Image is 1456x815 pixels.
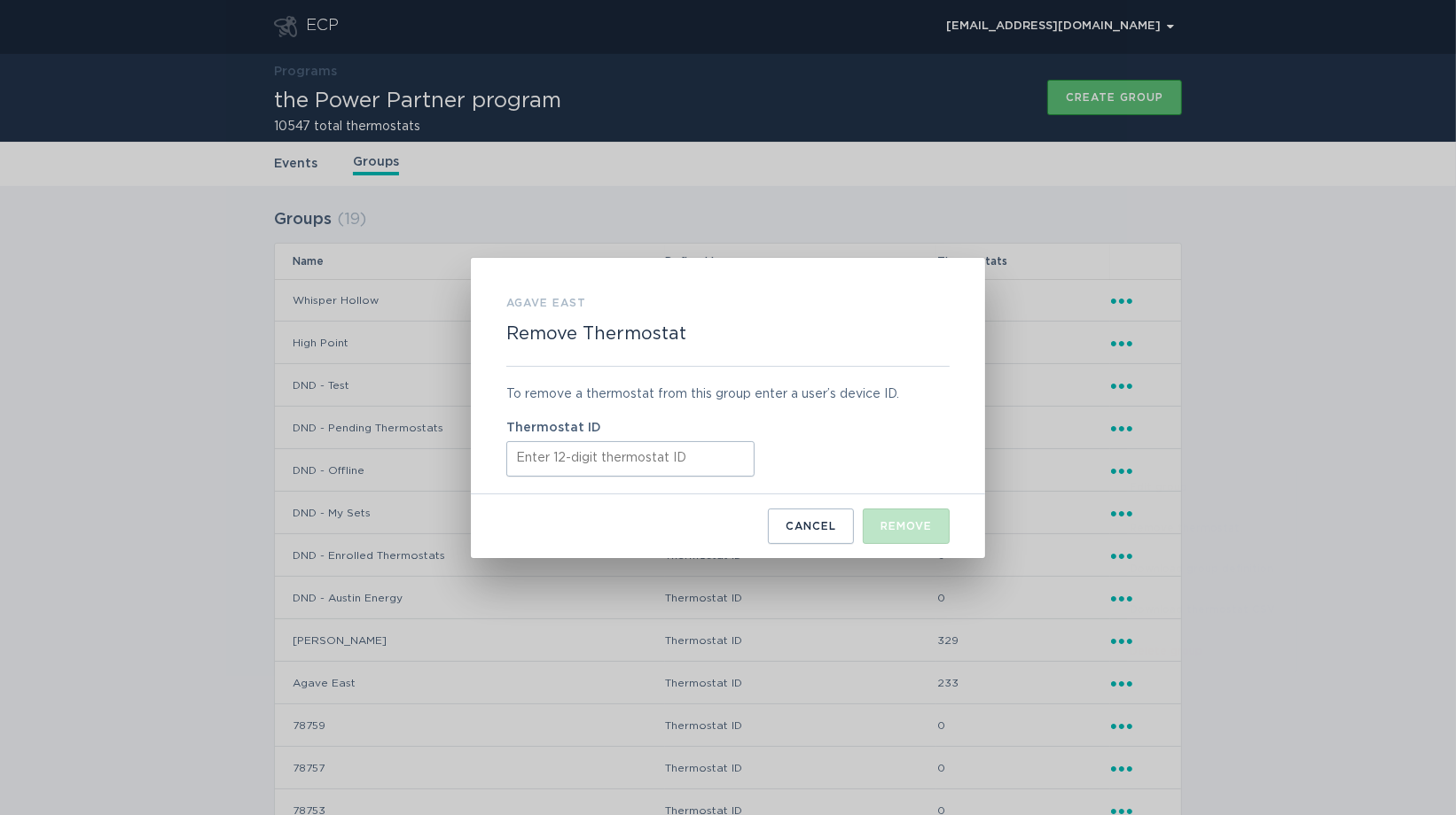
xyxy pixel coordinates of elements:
[768,508,854,544] button: Cancel
[506,293,586,313] h3: Agave East
[471,258,985,558] div: Remove Thermostat
[506,323,686,345] h2: Remove Thermostat
[881,521,932,532] div: Remove
[506,441,755,477] input: Thermostat ID
[506,384,950,404] div: To remove a thermostat from this group enter a user’s device ID.
[786,521,836,532] div: Cancel
[863,508,950,544] button: Remove
[506,422,950,434] label: Thermostat ID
